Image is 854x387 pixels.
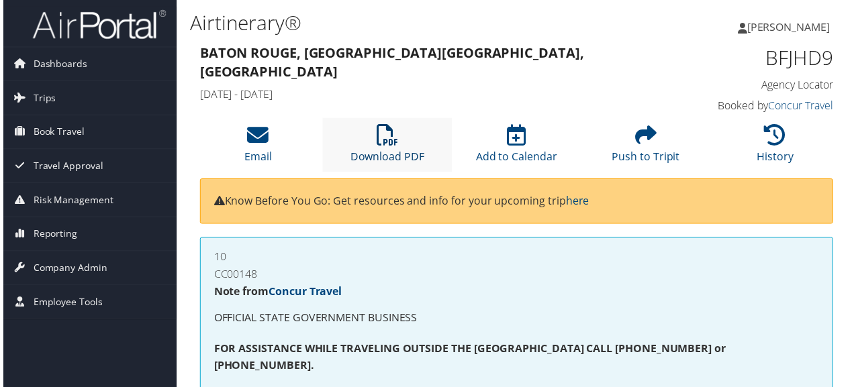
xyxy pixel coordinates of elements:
h1: BFJHD9 [692,44,836,72]
span: Trips [30,82,53,115]
h4: Booked by [692,99,836,113]
span: Risk Management [30,184,111,218]
a: Concur Travel [267,286,341,300]
h1: Airtinerary® [188,9,626,37]
h4: CC00148 [212,270,822,281]
img: airportal-logo.png [30,9,164,40]
h4: Agency Locator [692,78,836,93]
span: Employee Tools [30,287,100,321]
a: Add to Calendar [476,133,558,165]
a: [PERSON_NAME] [740,7,846,47]
a: here [567,195,590,209]
strong: FOR ASSISTANCE WHILE TRAVELING OUTSIDE THE [GEOGRAPHIC_DATA] CALL [PHONE_NUMBER] or [PHONE_NUMBER]. [212,343,728,376]
a: Email [243,133,271,165]
span: Travel Approval [30,150,101,184]
a: Concur Travel [771,99,836,113]
span: Reporting [30,219,75,252]
strong: Baton Rouge, [GEOGRAPHIC_DATA] [GEOGRAPHIC_DATA], [GEOGRAPHIC_DATA] [198,44,585,81]
a: Push to Tripit [613,133,681,165]
h4: [DATE] - [DATE] [198,87,671,102]
p: Know Before You Go: Get resources and info for your upcoming trip [212,194,822,211]
strong: Note from [212,286,341,300]
span: Company Admin [30,253,105,286]
p: OFFICIAL STATE GOVERNMENT BUSINESS [212,312,822,329]
span: Dashboards [30,48,85,81]
span: Book Travel [30,116,82,150]
a: History [759,133,796,165]
h4: 10 [212,253,822,264]
a: Download PDF [350,133,424,165]
span: [PERSON_NAME] [749,19,833,34]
